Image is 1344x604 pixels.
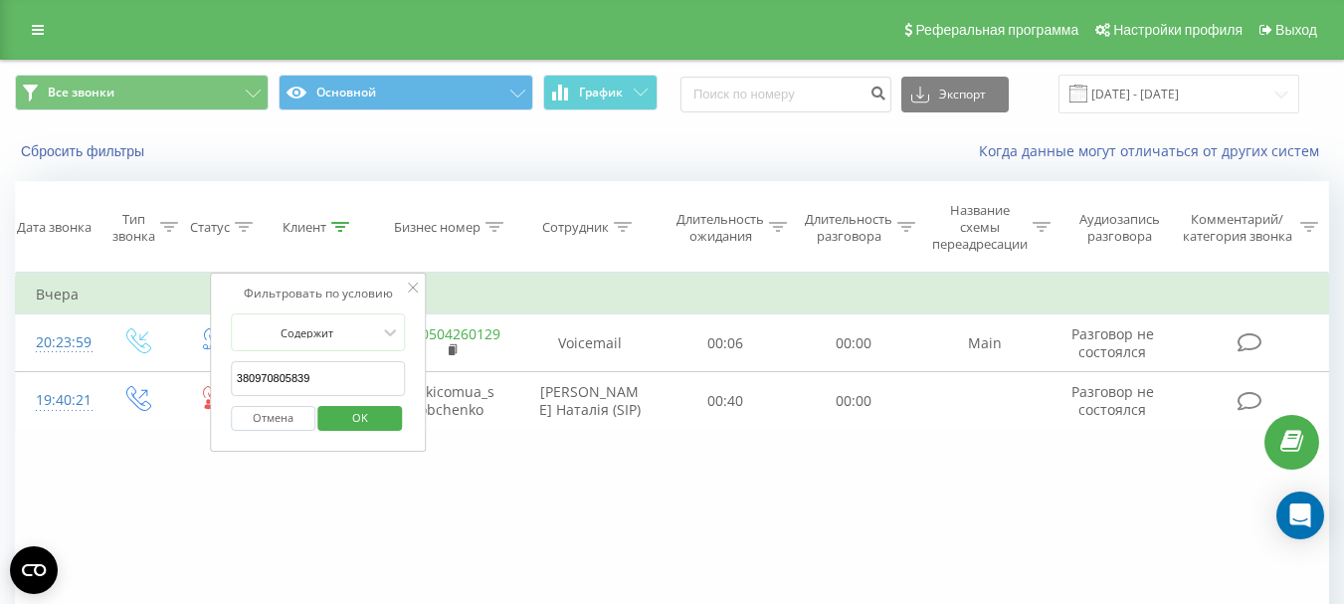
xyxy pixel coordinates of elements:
td: 00:40 [662,372,790,430]
div: Тип звонка [112,211,155,245]
span: OK [332,402,388,433]
td: bukicomua_sobchenko [385,372,518,430]
td: 00:00 [790,372,918,430]
button: Основной [279,75,532,110]
a: 380504260129 [405,324,500,343]
a: Когда данные могут отличаться от других систем [979,141,1329,160]
div: Длительность ожидания [676,211,764,245]
button: OK [318,406,403,431]
button: График [543,75,658,110]
div: Open Intercom Messenger [1276,492,1324,539]
button: Сбросить фильтры [15,142,154,160]
div: Название схемы переадресации [932,202,1028,253]
div: Фильтровать по условию [231,284,406,303]
span: Реферальная программа [915,22,1078,38]
div: Комментарий/категория звонка [1179,211,1295,245]
div: Статус [190,219,230,236]
div: Длительность разговора [805,211,892,245]
button: Экспорт [901,77,1009,112]
td: Вчера [16,275,1329,314]
div: Аудиозапись разговора [1069,211,1170,245]
input: Поиск по номеру [680,77,891,112]
div: Клиент [283,219,326,236]
div: Дата звонка [17,219,92,236]
td: 00:00 [790,314,918,372]
span: Настройки профиля [1113,22,1243,38]
span: Выход [1275,22,1317,38]
div: Сотрудник [542,219,609,236]
span: Разговор не состоялся [1071,324,1154,361]
div: 19:40:21 [36,381,78,420]
td: Voicemail [518,314,662,372]
td: 00:06 [662,314,790,372]
div: 20:23:59 [36,323,78,362]
button: Отмена [231,406,315,431]
span: График [579,86,623,100]
span: Все звонки [48,85,114,101]
div: Бизнес номер [394,219,480,236]
span: Разговор не состоялся [1071,382,1154,419]
input: Введите значение [231,361,406,396]
td: Main [918,314,1052,372]
button: Open CMP widget [10,546,58,594]
td: [PERSON_NAME] Наталія (SIP) [518,372,662,430]
button: Все звонки [15,75,269,110]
